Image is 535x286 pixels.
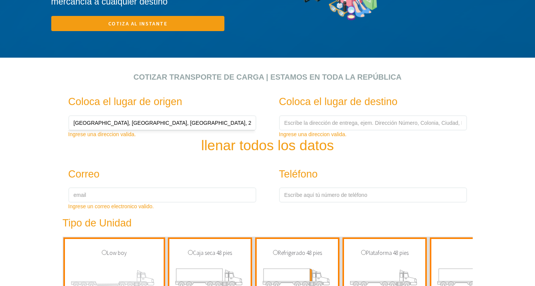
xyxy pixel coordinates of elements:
div: click para cotizar [6,58,529,65]
h3: Tipo de Unidad [63,218,438,229]
div: Ingrese una direccion valida. [68,130,256,138]
div: Ingrese un correo electronico valido. [68,203,256,210]
h3: Correo [68,169,240,180]
div: Ingrese una direccion valida. [279,130,467,138]
h3: Coloca el lugar de destino [279,96,450,108]
input: Escríbe la dirección de entrega, ejem. Dirección Número, Colonia, Ciudad, Estado, Código Postal. [279,115,467,130]
p: Low boy [69,248,160,258]
iframe: Drift Widget Chat Window [379,169,530,253]
p: Plataforma 48 pies [348,248,421,258]
input: Escríbe aquí tú número de teléfono [279,187,467,203]
p: Refrigerado 48 pies [260,248,334,258]
h3: Teléfono [279,169,450,180]
input: Escríbe la dirección de salida, ejem. Dirección Número, Colonia, Ciudad, Estado, Código Postal. [68,115,256,130]
iframe: Drift Widget Chat Controller [497,248,526,277]
input: email [68,187,256,203]
h2: Cotizar transporte de carga | Estamos en toda la República [63,73,473,81]
p: Caja seca 48 pies [173,248,247,258]
a: Cotiza al instante [51,16,224,31]
h3: Coloca el lugar de origen [68,96,240,108]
